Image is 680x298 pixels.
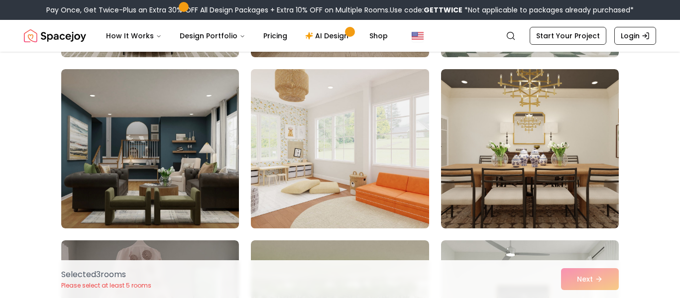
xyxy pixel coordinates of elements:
a: AI Design [297,26,359,46]
button: How It Works [98,26,170,46]
a: Login [614,27,656,45]
img: Room room-24 [441,69,619,228]
span: Use code: [390,5,462,15]
a: Shop [361,26,396,46]
a: Spacejoy [24,26,86,46]
img: Room room-22 [61,69,239,228]
b: GETTWICE [424,5,462,15]
p: Please select at least 5 rooms [61,282,151,290]
img: Spacejoy Logo [24,26,86,46]
a: Start Your Project [530,27,606,45]
p: Selected 3 room s [61,269,151,281]
a: Pricing [255,26,295,46]
div: Pay Once, Get Twice-Plus an Extra 30% OFF All Design Packages + Extra 10% OFF on Multiple Rooms. [46,5,634,15]
nav: Global [24,20,656,52]
nav: Main [98,26,396,46]
span: *Not applicable to packages already purchased* [462,5,634,15]
button: Design Portfolio [172,26,253,46]
img: United States [412,30,424,42]
img: Room room-23 [246,65,433,232]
